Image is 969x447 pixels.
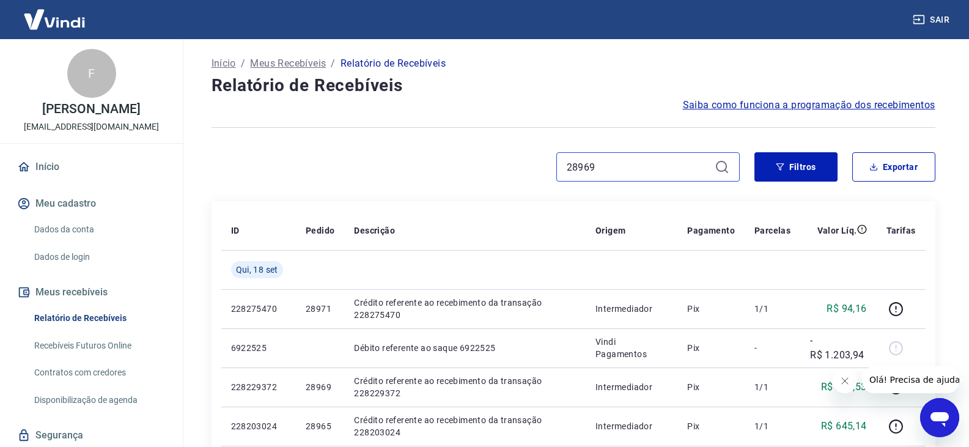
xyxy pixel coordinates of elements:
[810,333,866,363] p: -R$ 1.203,94
[595,420,668,432] p: Intermediador
[827,301,866,316] p: R$ 94,16
[67,49,116,98] div: F
[15,153,168,180] a: Início
[852,152,935,182] button: Exportar
[24,120,159,133] p: [EMAIL_ADDRESS][DOMAIN_NAME]
[910,9,954,31] button: Sair
[821,380,867,394] p: R$ 345,53
[231,342,286,354] p: 6922525
[212,56,236,71] a: Início
[687,381,735,393] p: Pix
[920,398,959,437] iframe: Botão para abrir a janela de mensagens
[754,420,790,432] p: 1/1
[354,375,576,399] p: Crédito referente ao recebimento da transação 228229372
[250,56,326,71] a: Meus Recebíveis
[754,342,790,354] p: -
[754,303,790,315] p: 1/1
[236,264,278,276] span: Qui, 18 set
[231,224,240,237] p: ID
[886,224,916,237] p: Tarifas
[15,279,168,306] button: Meus recebíveis
[817,224,857,237] p: Valor Líq.
[331,56,335,71] p: /
[29,217,168,242] a: Dados da conta
[241,56,245,71] p: /
[687,224,735,237] p: Pagamento
[212,73,935,98] h4: Relatório de Recebíveis
[231,420,286,432] p: 228203024
[754,152,838,182] button: Filtros
[7,9,103,18] span: Olá! Precisa de ajuda?
[833,369,857,393] iframe: Fechar mensagem
[754,381,790,393] p: 1/1
[306,224,334,237] p: Pedido
[687,303,735,315] p: Pix
[231,303,286,315] p: 228275470
[595,224,625,237] p: Origem
[687,420,735,432] p: Pix
[29,245,168,270] a: Dados de login
[862,366,959,393] iframe: Mensagem da empresa
[341,56,446,71] p: Relatório de Recebíveis
[754,224,790,237] p: Parcelas
[29,333,168,358] a: Recebíveis Futuros Online
[306,420,334,432] p: 28965
[42,103,140,116] p: [PERSON_NAME]
[15,1,94,38] img: Vindi
[29,388,168,413] a: Disponibilização de agenda
[595,381,668,393] p: Intermediador
[306,381,334,393] p: 28969
[354,297,576,321] p: Crédito referente ao recebimento da transação 228275470
[354,414,576,438] p: Crédito referente ao recebimento da transação 228203024
[687,342,735,354] p: Pix
[15,190,168,217] button: Meu cadastro
[29,306,168,331] a: Relatório de Recebíveis
[306,303,334,315] p: 28971
[683,98,935,113] a: Saiba como funciona a programação dos recebimentos
[595,336,668,360] p: Vindi Pagamentos
[354,224,395,237] p: Descrição
[595,303,668,315] p: Intermediador
[821,419,867,434] p: R$ 645,14
[567,158,710,176] input: Busque pelo número do pedido
[231,381,286,393] p: 228229372
[29,360,168,385] a: Contratos com credores
[354,342,576,354] p: Débito referente ao saque 6922525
